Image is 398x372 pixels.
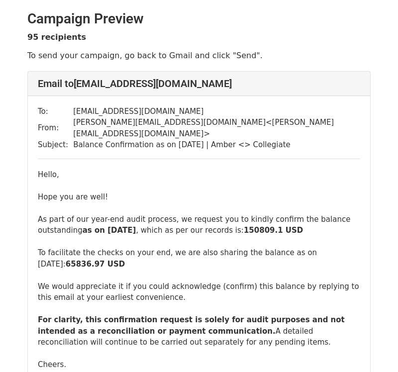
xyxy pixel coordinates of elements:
h2: Campaign Preview [27,10,371,27]
strong: 95 recipients [27,32,86,42]
td: Balance Confirmation as on [DATE] | Amber <> Collegiate [73,139,360,151]
td: [EMAIL_ADDRESS][DOMAIN_NAME] [73,106,360,117]
td: From: [38,117,73,139]
td: Subject: [38,139,73,151]
td: To: [38,106,73,117]
b: 150809.1 USD [244,226,303,235]
td: [PERSON_NAME][EMAIL_ADDRESS][DOMAIN_NAME] < [PERSON_NAME][EMAIL_ADDRESS][DOMAIN_NAME] > [73,117,360,139]
b: For clarity, this confirmation request is solely for audit purposes and not intended as a reconci... [38,315,345,336]
b: 65836.97 USD [66,260,125,269]
b: as on [DATE] [83,226,136,235]
h4: Email to [EMAIL_ADDRESS][DOMAIN_NAME] [38,78,360,90]
p: To send your campaign, go back to Gmail and click "Send". [27,50,371,61]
